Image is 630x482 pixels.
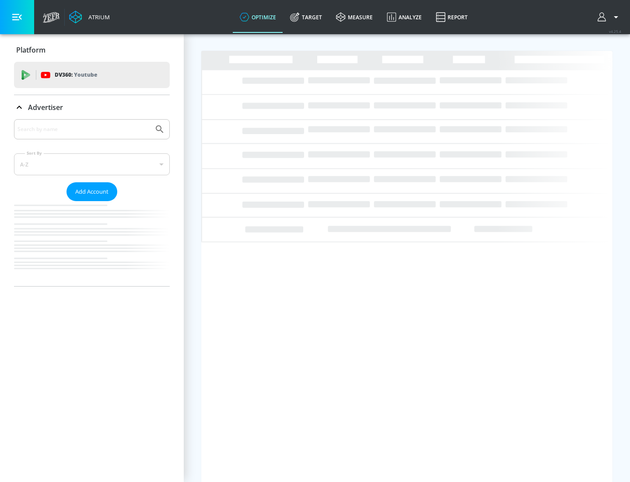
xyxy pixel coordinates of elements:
[283,1,329,33] a: Target
[233,1,283,33] a: optimize
[14,62,170,88] div: DV360: Youtube
[429,1,475,33] a: Report
[380,1,429,33] a: Analyze
[66,182,117,201] button: Add Account
[69,11,110,24] a: Atrium
[17,124,150,135] input: Search by name
[55,70,97,80] p: DV360:
[14,38,170,62] div: Platform
[14,119,170,286] div: Advertiser
[85,13,110,21] div: Atrium
[14,153,170,175] div: A-Z
[25,150,44,156] label: Sort By
[329,1,380,33] a: measure
[14,201,170,286] nav: list of Advertiser
[16,45,45,55] p: Platform
[14,95,170,120] div: Advertiser
[75,187,108,197] span: Add Account
[28,103,63,112] p: Advertiser
[609,29,621,34] span: v 4.25.4
[74,70,97,79] p: Youtube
